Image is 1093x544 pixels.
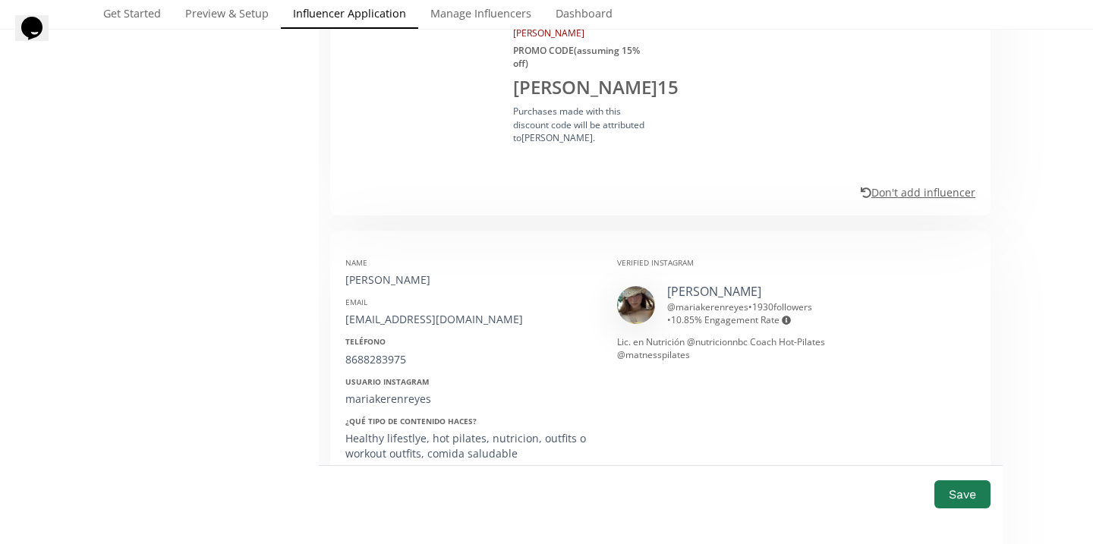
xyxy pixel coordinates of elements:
strong: ¿Qué tipo de contenido haces? [345,416,477,426]
img: 556404006_18531869803045189_4470585695081417407_n.jpg [617,286,655,324]
strong: Usuario Instagram [345,376,429,387]
div: PROMO CODE (assuming 15% off) [509,44,649,70]
div: 8688283975 [345,352,594,367]
strong: Teléfono [345,336,386,347]
div: [EMAIL_ADDRESS][DOMAIN_NAME] [345,312,594,327]
div: [PERSON_NAME] 15 [509,74,649,100]
iframe: chat widget [15,15,64,61]
div: Name [345,257,594,268]
div: Healthy lifestlye, hot pilates, nutricion, outfits o workout outfits, comida saludable [345,431,594,461]
a: [PERSON_NAME] [667,283,761,300]
div: mariakerenreyes [345,391,594,407]
div: Lic. en Nutrición @nutricionnbc Coach Hot-Pilates @matnesspilates [617,335,866,361]
div: @ mariakerenreyes • • [667,300,866,326]
div: Purchases made with this discount code will be attributed to [PERSON_NAME] . [509,105,649,143]
span: 10.85 % Engagement Rate [671,313,791,326]
u: Don't add influencer [861,185,975,200]
div: [PERSON_NAME] [345,272,594,288]
span: 1930 followers [752,300,812,313]
div: Verified Instagram [617,257,866,268]
button: Save [934,480,991,508]
div: Email [345,297,594,307]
